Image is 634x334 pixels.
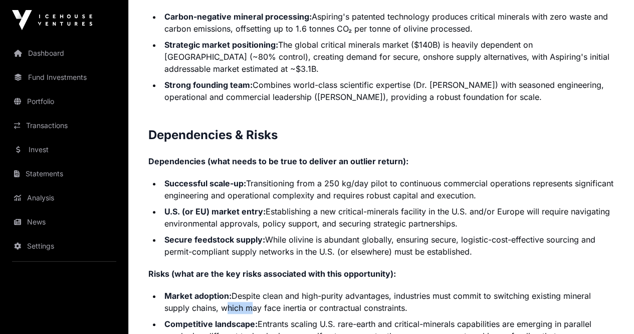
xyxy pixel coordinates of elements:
[148,156,408,166] strong: Dependencies (what needs to be true to deliver an outlier return):
[164,80,253,90] strong: Strong founding team:
[161,234,614,258] li: While olivine is abundant globally, ensuring secure, logistic-cost-effective sourcing and permit-...
[164,178,246,188] strong: Successful scale-up:
[164,206,266,216] strong: U.S. (or EU) market entry:
[8,139,120,161] a: Invest
[161,177,614,201] li: Transitioning from a 250 kg/day pilot to continuous commercial operations represents significant ...
[12,10,92,30] img: Icehouse Ventures Logo
[161,79,614,103] li: Combines world-class scientific expertise (Dr. [PERSON_NAME]) with seasoned engineering, operatio...
[8,187,120,209] a: Analysis
[164,235,265,245] strong: Secure feedstock supply:
[8,42,120,64] a: Dashboard
[161,290,614,314] li: Despite clean and high-purity advantages, industries must commit to switching existing mineral su...
[148,269,396,279] strong: Risks (what are the key risks associated with this opportunity):
[164,12,312,22] strong: Carbon-negative mineral processing:
[164,319,258,329] strong: Competitive landscape:
[8,163,120,185] a: Statements
[8,115,120,137] a: Transactions
[148,127,614,143] h2: Dependencies & Risks
[164,40,278,50] strong: Strategic market positioning:
[8,90,120,113] a: Portfolio
[8,211,120,233] a: News
[161,205,614,230] li: Establishing a new critical-minerals facility in the U.S. and/or Europe will require navigating e...
[584,286,634,334] iframe: Chat Widget
[8,66,120,88] a: Fund Investments
[164,291,232,301] strong: Market adoption:
[8,235,120,257] a: Settings
[161,11,614,35] li: Aspiring's patented technology produces critical minerals with zero waste and carbon emissions, o...
[161,39,614,75] li: The global critical minerals market ($140B) is heavily dependent on [GEOGRAPHIC_DATA] (~80% contr...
